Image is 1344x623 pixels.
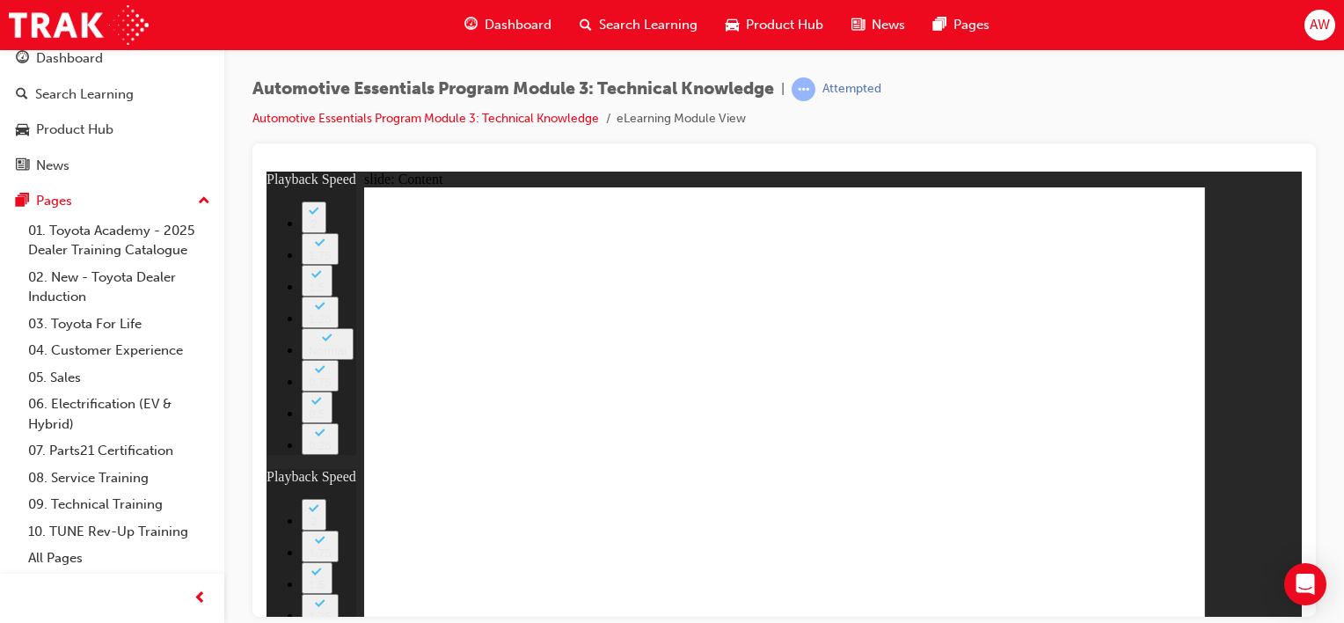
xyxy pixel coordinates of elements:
button: Pages [7,185,217,217]
div: Attempted [822,81,881,98]
a: Automotive Essentials Program Module 3: Technical Knowledge [252,111,599,126]
span: up-icon [198,190,210,213]
button: AW [1304,10,1335,40]
span: Automotive Essentials Program Module 3: Technical Knowledge [252,79,774,99]
span: car-icon [726,14,739,36]
span: prev-icon [194,588,207,610]
div: Product Hub [36,120,113,140]
div: Dashboard [36,48,103,69]
a: 01. Toyota Academy - 2025 Dealer Training Catalogue [21,217,217,264]
div: Open Intercom Messenger [1284,563,1326,605]
a: Dashboard [7,42,217,75]
span: guage-icon [464,14,478,36]
span: Product Hub [746,15,823,35]
a: 05. Sales [21,364,217,392]
span: AW [1310,15,1330,35]
a: All Pages [21,545,217,572]
div: Pages [36,191,72,211]
span: pages-icon [16,194,29,209]
a: 02. New - Toyota Dealer Induction [21,264,217,311]
span: news-icon [851,14,865,36]
div: Search Learning [35,84,134,105]
span: Pages [953,15,990,35]
a: guage-iconDashboard [450,7,566,43]
a: pages-iconPages [919,7,1004,43]
span: Search Learning [599,15,698,35]
a: car-iconProduct Hub [712,7,837,43]
span: search-icon [16,87,28,103]
span: car-icon [16,122,29,138]
a: 08. Service Training [21,465,217,492]
a: 09. Technical Training [21,491,217,518]
span: Dashboard [485,15,551,35]
a: Product Hub [7,114,217,146]
li: eLearning Module View [617,109,746,129]
span: learningRecordVerb_ATTEMPT-icon [792,77,815,101]
img: Trak [9,5,149,45]
div: News [36,156,69,176]
span: search-icon [580,14,592,36]
button: DashboardSearch LearningProduct HubNews [7,39,217,185]
span: guage-icon [16,51,29,67]
a: 10. TUNE Rev-Up Training [21,518,217,546]
span: News [872,15,905,35]
span: pages-icon [933,14,946,36]
span: | [781,79,785,99]
a: 07. Parts21 Certification [21,437,217,465]
a: search-iconSearch Learning [566,7,712,43]
a: 03. Toyota For Life [21,311,217,338]
a: News [7,150,217,182]
a: 06. Electrification (EV & Hybrid) [21,391,217,437]
span: news-icon [16,158,29,174]
a: Search Learning [7,78,217,111]
a: 04. Customer Experience [21,337,217,364]
a: news-iconNews [837,7,919,43]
